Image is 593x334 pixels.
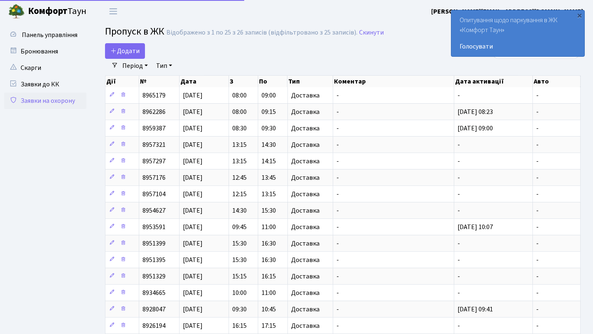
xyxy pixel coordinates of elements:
[291,174,320,181] span: Доставка
[142,107,166,116] span: 8962286
[291,273,320,280] span: Доставка
[4,27,86,43] a: Панель управління
[166,29,357,37] div: Відображено з 1 по 25 з 26 записів (відфільтровано з 25 записів).
[4,43,86,60] a: Бронювання
[336,157,339,166] span: -
[336,124,339,133] span: -
[183,305,203,314] span: [DATE]
[291,207,320,214] span: Доставка
[183,288,203,297] span: [DATE]
[232,255,247,264] span: 15:30
[229,76,258,87] th: З
[431,7,583,16] a: [PERSON_NAME][EMAIL_ADDRESS][DOMAIN_NAME]
[336,321,339,330] span: -
[183,272,203,281] span: [DATE]
[458,140,460,149] span: -
[183,190,203,199] span: [DATE]
[261,223,276,232] span: 11:00
[336,305,339,314] span: -
[536,206,539,215] span: -
[291,158,320,165] span: Доставка
[103,5,124,18] button: Переключити навігацію
[458,107,493,116] span: [DATE] 08:23
[153,59,175,73] a: Тип
[183,157,203,166] span: [DATE]
[458,206,460,215] span: -
[336,91,339,100] span: -
[232,140,247,149] span: 13:15
[454,76,533,87] th: Дата активації
[536,140,539,149] span: -
[336,288,339,297] span: -
[336,206,339,215] span: -
[336,173,339,182] span: -
[105,24,164,39] span: Пропуск в ЖК
[458,255,460,264] span: -
[536,255,539,264] span: -
[183,206,203,215] span: [DATE]
[359,29,384,37] a: Скинути
[291,257,320,263] span: Доставка
[458,305,493,314] span: [DATE] 09:41
[261,140,276,149] span: 14:30
[142,321,166,330] span: 8926194
[291,322,320,329] span: Доставка
[183,255,203,264] span: [DATE]
[536,124,539,133] span: -
[333,76,454,87] th: Коментар
[183,107,203,116] span: [DATE]
[458,272,460,281] span: -
[183,321,203,330] span: [DATE]
[451,10,584,56] div: Опитування щодо паркування в ЖК «Комфорт Таун»
[291,224,320,230] span: Доставка
[183,140,203,149] span: [DATE]
[261,107,276,116] span: 09:15
[261,206,276,215] span: 15:30
[232,173,247,182] span: 12:45
[142,190,166,199] span: 8957104
[536,107,539,116] span: -
[261,190,276,199] span: 13:15
[336,190,339,199] span: -
[536,272,539,281] span: -
[460,42,576,51] a: Голосувати
[142,206,166,215] span: 8954627
[142,124,166,133] span: 8959387
[291,109,320,115] span: Доставка
[183,223,203,232] span: [DATE]
[291,125,320,132] span: Доставка
[458,321,460,330] span: -
[232,157,247,166] span: 13:15
[232,305,247,314] span: 09:30
[336,255,339,264] span: -
[458,190,460,199] span: -
[291,191,320,197] span: Доставка
[291,290,320,296] span: Доставка
[336,272,339,281] span: -
[261,321,276,330] span: 17:15
[287,76,333,87] th: Тип
[119,59,151,73] a: Період
[458,124,493,133] span: [DATE] 09:00
[142,255,166,264] span: 8951395
[261,288,276,297] span: 11:00
[336,140,339,149] span: -
[142,157,166,166] span: 8957297
[232,288,247,297] span: 10:00
[28,5,68,18] b: Комфорт
[232,321,247,330] span: 16:15
[458,223,493,232] span: [DATE] 10:07
[183,239,203,248] span: [DATE]
[536,223,539,232] span: -
[261,255,276,264] span: 16:30
[258,76,287,87] th: По
[261,272,276,281] span: 16:15
[458,91,460,100] span: -
[336,239,339,248] span: -
[8,3,25,20] img: logo.png
[232,239,247,248] span: 15:30
[4,93,86,109] a: Заявки на охорону
[458,239,460,248] span: -
[4,76,86,93] a: Заявки до КК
